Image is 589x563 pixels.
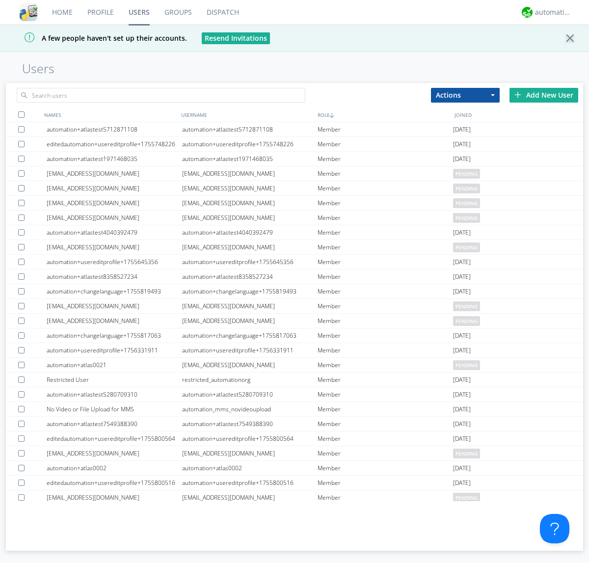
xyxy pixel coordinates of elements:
div: [EMAIL_ADDRESS][DOMAIN_NAME] [182,181,318,195]
div: automation+usereditprofile+1755800516 [182,476,318,490]
div: Member [318,476,453,490]
div: Member [318,431,453,446]
div: automation+changelanguage+1755817063 [182,328,318,343]
a: automation+atlastest1971468035automation+atlastest1971468035Member[DATE] [6,152,583,166]
div: Member [318,240,453,254]
span: [DATE] [453,387,471,402]
span: [DATE] [453,402,471,417]
div: [EMAIL_ADDRESS][DOMAIN_NAME] [47,166,182,181]
div: restricted_automationorg [182,373,318,387]
a: automation+atlas0021[EMAIL_ADDRESS][DOMAIN_NAME]Memberpending [6,358,583,373]
a: automation+usereditprofile+1755645356automation+usereditprofile+1755645356Member[DATE] [6,255,583,269]
span: [DATE] [453,284,471,299]
div: Member [318,387,453,402]
span: pending [453,213,480,223]
div: [EMAIL_ADDRESS][DOMAIN_NAME] [47,240,182,254]
div: [EMAIL_ADDRESS][DOMAIN_NAME] [182,196,318,210]
div: automation+changelanguage+1755817063 [47,328,182,343]
span: pending [453,169,480,179]
div: automation+atlastest5712871108 [182,122,318,136]
div: automation+atlastest4040392479 [182,225,318,240]
div: Member [318,166,453,181]
div: Member [318,269,453,284]
a: editedautomation+usereditprofile+1755748226automation+usereditprofile+1755748226Member[DATE] [6,137,583,152]
span: pending [453,360,480,370]
span: [DATE] [453,255,471,269]
a: automation+atlastest4040392479automation+atlastest4040392479Member[DATE] [6,225,583,240]
img: d2d01cd9b4174d08988066c6d424eccd [522,7,533,18]
a: [EMAIL_ADDRESS][DOMAIN_NAME][EMAIL_ADDRESS][DOMAIN_NAME]Memberpending [6,299,583,314]
span: [DATE] [453,431,471,446]
div: [EMAIL_ADDRESS][DOMAIN_NAME] [47,299,182,313]
input: Search users [17,88,305,103]
div: automation+usereditprofile+1755800564 [182,431,318,446]
div: [EMAIL_ADDRESS][DOMAIN_NAME] [182,490,318,505]
a: editedautomation+usereditprofile+1755800516automation+usereditprofile+1755800516Member[DATE] [6,476,583,490]
div: [EMAIL_ADDRESS][DOMAIN_NAME] [182,299,318,313]
div: automation+atlastest5280709310 [47,387,182,402]
span: [DATE] [453,152,471,166]
a: [EMAIL_ADDRESS][DOMAIN_NAME][EMAIL_ADDRESS][DOMAIN_NAME]Memberpending [6,211,583,225]
div: Add New User [509,88,578,103]
div: automation+atlastest4040392479 [47,225,182,240]
div: [EMAIL_ADDRESS][DOMAIN_NAME] [182,166,318,181]
a: [EMAIL_ADDRESS][DOMAIN_NAME][EMAIL_ADDRESS][DOMAIN_NAME]Memberpending [6,490,583,505]
div: Member [318,211,453,225]
div: automation+atlastest5712871108 [47,122,182,136]
span: A few people haven't set up their accounts. [7,33,187,43]
div: Member [318,181,453,195]
div: Member [318,255,453,269]
div: automation+changelanguage+1755819493 [182,284,318,298]
span: pending [453,301,480,311]
div: USERNAME [179,107,316,122]
div: [EMAIL_ADDRESS][DOMAIN_NAME] [47,181,182,195]
div: Member [318,490,453,505]
span: [DATE] [453,417,471,431]
div: automation+atlastest8358527234 [47,269,182,284]
div: [EMAIL_ADDRESS][DOMAIN_NAME] [182,314,318,328]
div: Member [318,343,453,357]
div: automation+usereditprofile+1755645356 [47,255,182,269]
div: Member [318,358,453,372]
div: automation+usereditprofile+1756331911 [182,343,318,357]
img: cddb5a64eb264b2086981ab96f4c1ba7 [20,3,37,21]
div: Member [318,417,453,431]
span: [DATE] [453,373,471,387]
a: editedautomation+usereditprofile+1755800564automation+usereditprofile+1755800564Member[DATE] [6,431,583,446]
a: No Video or File Upload for MMSautomation_mms_novideouploadMember[DATE] [6,402,583,417]
div: automation+usereditprofile+1756331911 [47,343,182,357]
div: editedautomation+usereditprofile+1755800516 [47,476,182,490]
a: [EMAIL_ADDRESS][DOMAIN_NAME][EMAIL_ADDRESS][DOMAIN_NAME]Memberpending [6,166,583,181]
div: [EMAIL_ADDRESS][DOMAIN_NAME] [182,240,318,254]
div: Member [318,137,453,151]
div: [EMAIL_ADDRESS][DOMAIN_NAME] [47,490,182,505]
span: [DATE] [453,122,471,137]
div: automation_mms_novideoupload [182,402,318,416]
div: Member [318,196,453,210]
div: automation+atlastest8358527234 [182,269,318,284]
a: automation+atlastest8358527234automation+atlastest8358527234Member[DATE] [6,269,583,284]
div: automation+atlas0002 [182,461,318,475]
div: automation+usereditprofile+1755645356 [182,255,318,269]
div: [EMAIL_ADDRESS][DOMAIN_NAME] [182,211,318,225]
div: automation+atlastest1971468035 [47,152,182,166]
div: Member [318,461,453,475]
div: automation+atlas0021 [47,358,182,372]
div: JOINED [452,107,589,122]
div: Member [318,152,453,166]
span: [DATE] [453,269,471,284]
div: Member [318,225,453,240]
a: [EMAIL_ADDRESS][DOMAIN_NAME][EMAIL_ADDRESS][DOMAIN_NAME]Memberpending [6,196,583,211]
div: automation+atlas0002 [47,461,182,475]
a: automation+atlas0002automation+atlas0002Member[DATE] [6,461,583,476]
span: [DATE] [453,476,471,490]
div: [EMAIL_ADDRESS][DOMAIN_NAME] [182,358,318,372]
span: pending [453,184,480,193]
div: automation+changelanguage+1755819493 [47,284,182,298]
span: [DATE] [453,137,471,152]
a: automation+changelanguage+1755819493automation+changelanguage+1755819493Member[DATE] [6,284,583,299]
span: pending [453,493,480,503]
a: automation+atlastest5280709310automation+atlastest5280709310Member[DATE] [6,387,583,402]
div: Member [318,446,453,460]
a: Restricted Userrestricted_automationorgMember[DATE] [6,373,583,387]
